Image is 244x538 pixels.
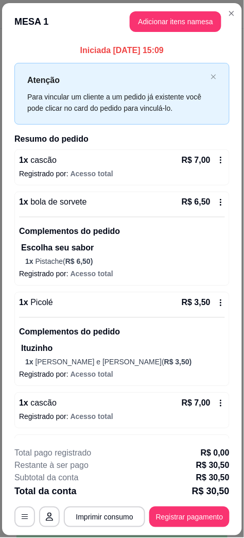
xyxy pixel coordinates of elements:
[27,74,206,87] p: Atenção
[65,258,93,266] span: R$ 6,50 )
[71,270,113,278] span: Acesso total
[25,257,225,267] p: Pistache (
[21,242,225,255] p: Escolha seu sabor
[14,460,89,472] p: Restante à ser pago
[19,154,57,166] p: 1 x
[192,484,230,499] p: R$ 30,50
[71,170,113,178] span: Acesso total
[149,507,230,528] button: Registrar pagamento
[182,297,211,309] p: R$ 3,50
[196,460,230,472] p: R$ 30,50
[28,156,57,164] span: cascão
[71,371,113,379] span: Acesso total
[25,358,35,366] span: 1 x
[14,447,91,460] p: Total pago registrado
[19,397,57,410] p: 1 x
[19,226,225,238] p: Complementos do pedido
[27,91,206,114] div: Para vincular um cliente a um pedido já existente você pode clicar no card do pedido para vinculá...
[21,343,225,355] p: Ituzinho
[25,357,225,367] p: [PERSON_NAME] e [PERSON_NAME] (
[130,11,221,32] button: Adicionar itens namesa
[25,258,35,266] span: 1 x
[2,3,242,40] header: MESA 1
[164,358,192,366] span: R$ 3,50 )
[19,326,225,339] p: Complementos do pedido
[14,133,230,145] h2: Resumo do pedido
[28,399,57,408] span: cascão
[196,472,230,484] p: R$ 30,50
[14,484,77,499] p: Total da conta
[71,413,113,421] span: Acesso total
[182,397,211,410] p: R$ 7,00
[19,169,225,179] p: Registrado por:
[223,5,240,22] button: Close
[19,297,53,309] p: 1 x
[201,447,230,460] p: R$ 0,00
[28,198,87,207] span: bola de sorvete
[19,196,87,209] p: 1 x
[14,472,79,484] p: Subtotal da conta
[19,412,225,422] p: Registrado por:
[182,154,211,166] p: R$ 7,00
[64,507,145,528] button: Imprimir consumo
[14,44,230,57] p: Iniciada [DATE] 15:09
[211,74,217,80] button: close
[19,269,225,279] p: Registrado por:
[28,298,53,307] span: Picolé
[182,196,211,209] p: R$ 6,50
[19,369,225,380] p: Registrado por:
